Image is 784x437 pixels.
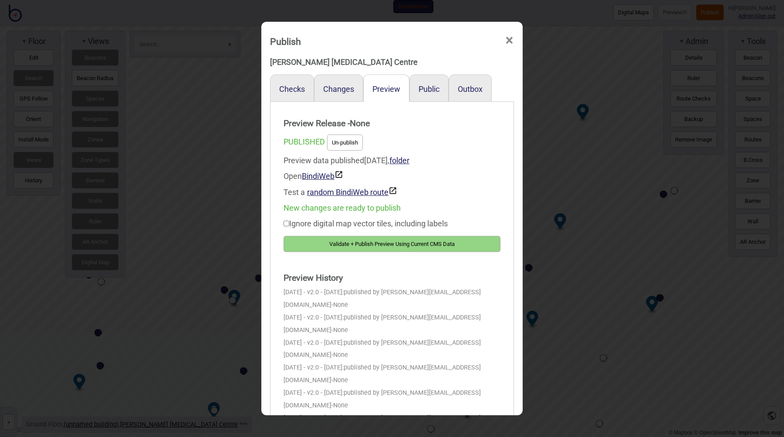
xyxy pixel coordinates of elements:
span: - None [331,376,348,384]
button: Changes [323,84,354,94]
button: random BindiWeb route [307,186,397,197]
span: published by [PERSON_NAME][EMAIL_ADDRESS][DOMAIN_NAME] [284,414,481,434]
span: published by [PERSON_NAME][EMAIL_ADDRESS][DOMAIN_NAME] [284,289,481,309]
span: published by [PERSON_NAME][EMAIL_ADDRESS][DOMAIN_NAME] [284,389,481,409]
div: [DATE] - v2.0 - [DATE]: [284,362,500,387]
img: preview [389,186,397,195]
div: [DATE] - v2.0 - [DATE]: [284,312,500,337]
div: Preview data published [DATE] [284,153,500,200]
img: preview [335,170,343,179]
button: Outbox [458,84,483,94]
span: published by [PERSON_NAME][EMAIL_ADDRESS][DOMAIN_NAME] [284,364,481,384]
span: PUBLISHED [284,137,325,146]
button: Public [419,84,439,94]
div: Publish [270,32,301,51]
strong: Preview History [284,269,500,287]
a: BindiWeb [302,171,343,181]
button: Un-publish [327,134,363,151]
div: [DATE] - v2.0 - [DATE]: [284,387,500,412]
div: [DATE] - v2.0 - [DATE]: [284,286,500,312]
div: [PERSON_NAME] [MEDICAL_DATA] Centre [270,54,514,70]
span: published by [PERSON_NAME][EMAIL_ADDRESS][DOMAIN_NAME] [284,339,481,359]
strong: Preview Release - None [284,115,500,132]
div: Test a [284,184,500,200]
button: Preview [372,84,400,94]
button: Validate + Publish Preview Using Current CMS Data [284,236,500,252]
span: - None [331,351,348,359]
button: Checks [279,84,305,94]
div: [DATE] - v2.0 - [DATE]: [284,337,500,362]
a: folder [389,156,409,165]
span: - None [331,402,348,409]
span: × [505,26,514,55]
span: - None [331,301,348,309]
span: - None [331,326,348,334]
input: Ignore digital map vector tiles, including labels [284,221,289,226]
span: , [388,156,409,165]
div: New changes are ready to publish [284,200,500,216]
label: Ignore digital map vector tiles, including labels [284,219,448,228]
div: Open [284,168,500,184]
span: published by [PERSON_NAME][EMAIL_ADDRESS][DOMAIN_NAME] [284,314,481,334]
